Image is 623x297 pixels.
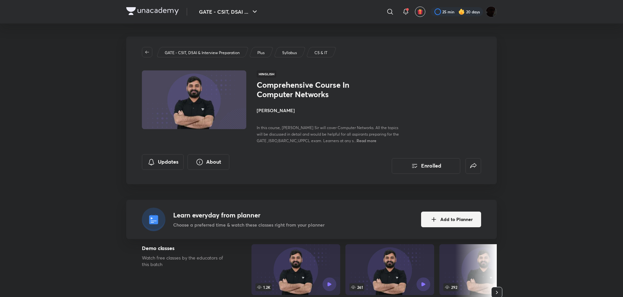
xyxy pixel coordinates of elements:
span: 261 [349,283,364,291]
button: false [465,158,481,174]
span: 292 [443,283,459,291]
p: GATE - CSIT, DSAI & Interview Preparation [165,50,240,56]
button: Updates [142,154,184,170]
span: In this course, [PERSON_NAME] Sir will cover Computer Networks. All the topics will be discussed ... [257,125,399,143]
button: Enrolled [392,158,460,174]
h4: Learn everyday from planner [173,210,325,220]
button: About [188,154,229,170]
img: streak [458,8,465,15]
button: Add to Planner [421,212,481,227]
p: Watch free classes by the educators of this batch [142,255,231,268]
h5: Demo classes [142,244,231,252]
p: Choose a preferred time & watch these classes right from your planner [173,221,325,228]
a: Syllabus [281,50,298,56]
img: Company Logo [126,7,179,15]
button: GATE - CSIT, DSAI ... [195,5,263,18]
a: GATE - CSIT, DSAI & Interview Preparation [164,50,241,56]
h4: [PERSON_NAME] [257,107,403,114]
span: Hinglish [257,70,276,78]
img: Thumbnail [141,70,247,130]
a: Company Logo [126,7,179,17]
a: CS & IT [313,50,329,56]
h1: Comprehensive Course In Computer Networks [257,80,363,99]
span: Read more [357,138,376,143]
span: 1.2K [255,283,272,291]
img: avatar [417,9,423,15]
p: Syllabus [282,50,297,56]
a: Plus [256,50,266,56]
button: avatar [415,7,425,17]
p: CS & IT [314,50,327,56]
img: PN Pandey [486,6,497,17]
p: Plus [257,50,265,56]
